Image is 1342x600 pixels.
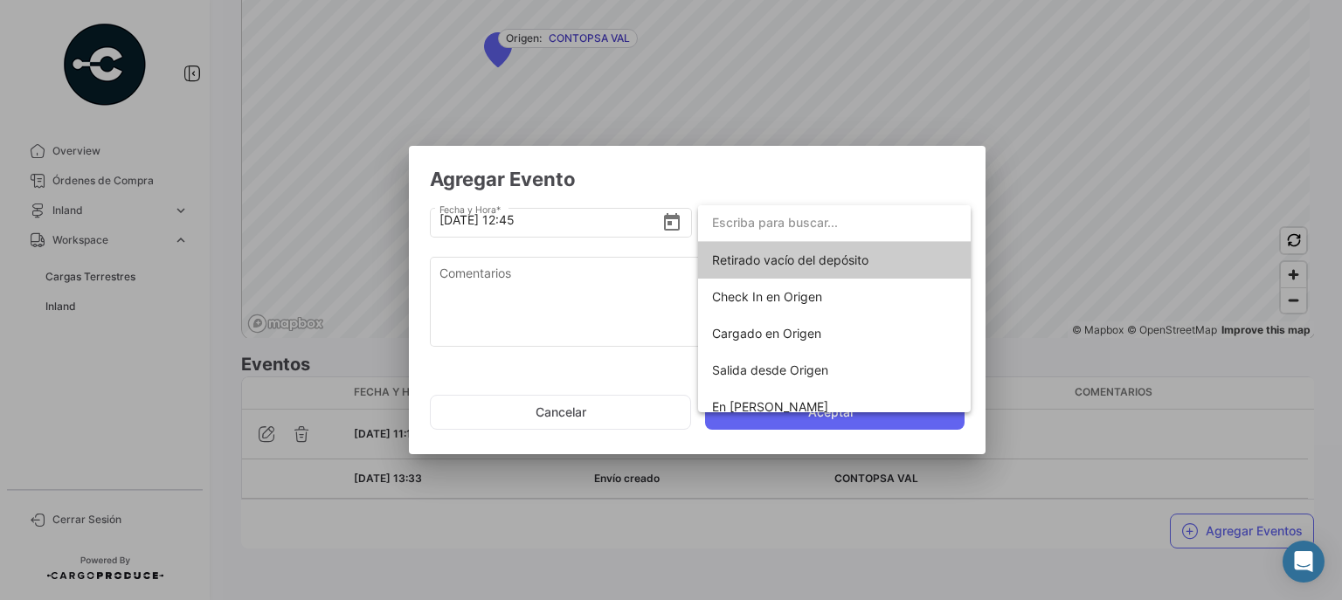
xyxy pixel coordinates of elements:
[712,289,822,304] span: Check In en Origen
[1283,541,1325,583] div: Abrir Intercom Messenger
[712,252,868,267] span: Retirado vacío del depósito
[712,399,828,414] span: En tránsito a Parada
[712,362,828,377] span: Salida desde Origen
[712,326,821,341] span: Cargado en Origen
[698,204,971,241] input: dropdown search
